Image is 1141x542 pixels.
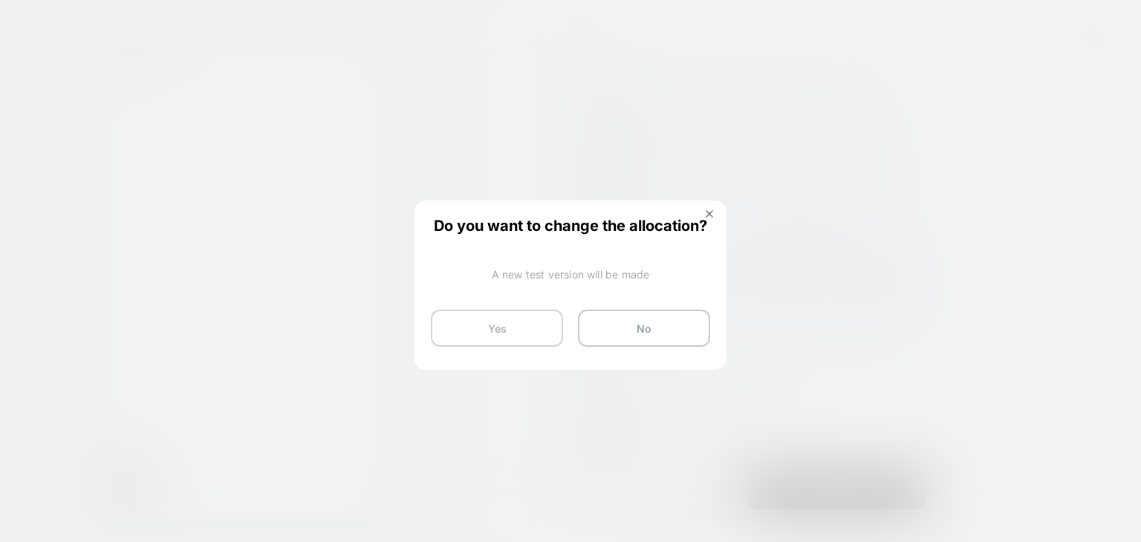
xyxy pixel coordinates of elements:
[431,310,563,347] button: Yes
[12,411,59,459] iframe: Button to launch messaging window
[578,310,710,347] button: No
[431,217,710,232] span: Do you want to change the allocation?
[706,210,713,218] img: close
[431,268,710,281] p: A new test version will be made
